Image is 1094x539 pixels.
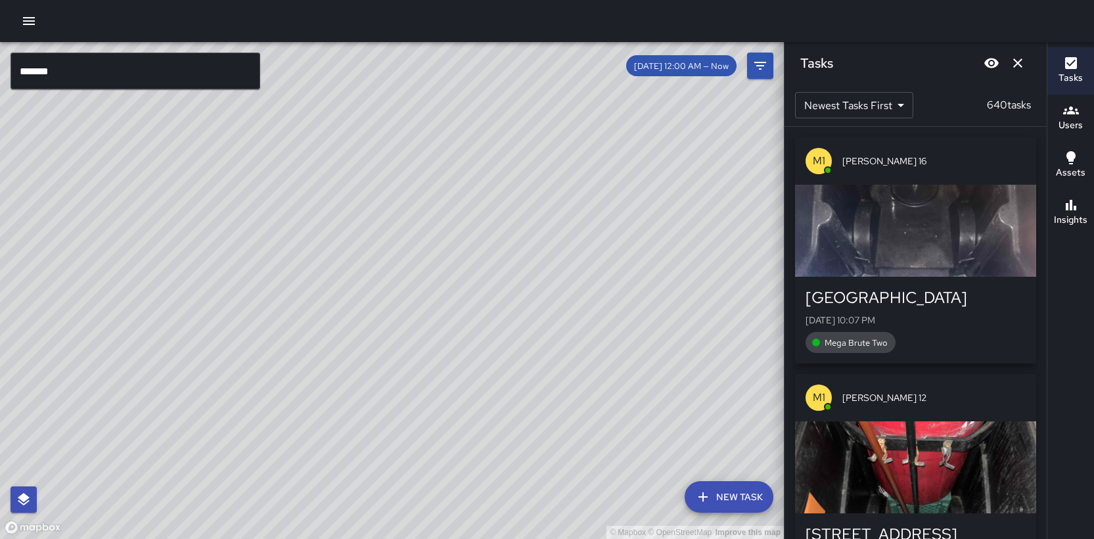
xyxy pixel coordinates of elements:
button: Tasks [1047,47,1094,95]
button: Filters [747,53,773,79]
button: Assets [1047,142,1094,189]
h6: Tasks [1059,71,1083,85]
button: Dismiss [1005,50,1031,76]
button: M1[PERSON_NAME] 16[GEOGRAPHIC_DATA][DATE] 10:07 PMMega Brute Two [795,137,1036,363]
button: Users [1047,95,1094,142]
span: [PERSON_NAME] 12 [842,391,1026,404]
h6: Users [1059,118,1083,133]
h6: Insights [1054,213,1087,227]
p: 640 tasks [982,97,1036,113]
h6: Tasks [800,53,833,74]
div: [GEOGRAPHIC_DATA] [806,287,1026,308]
span: [PERSON_NAME] 16 [842,154,1026,168]
div: Newest Tasks First [795,92,913,118]
button: New Task [685,481,773,513]
h6: Assets [1056,166,1085,180]
span: [DATE] 12:00 AM — Now [626,60,737,72]
p: M1 [813,153,825,169]
span: Mega Brute Two [817,337,896,348]
button: Blur [978,50,1005,76]
p: M1 [813,390,825,406]
button: Insights [1047,189,1094,237]
p: [DATE] 10:07 PM [806,314,1026,327]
